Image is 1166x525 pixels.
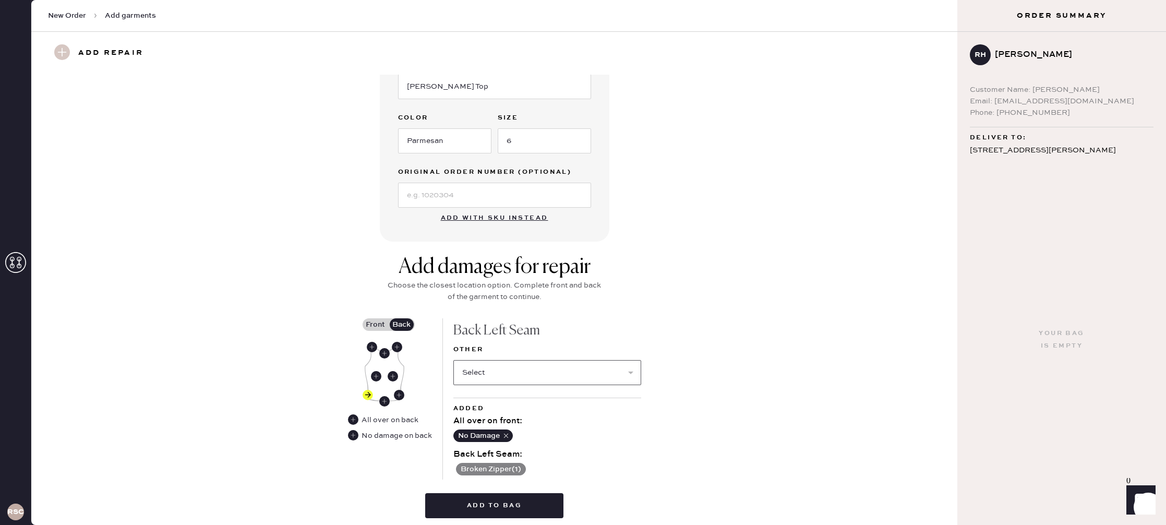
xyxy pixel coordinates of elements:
[379,348,390,359] div: Back Center Neckline
[435,208,555,229] button: Add with SKU instead
[970,84,1153,96] div: Customer Name: [PERSON_NAME]
[367,342,377,352] div: Back Left Shoulder
[453,318,641,343] div: Back Left Seam
[453,429,513,442] button: No Damage
[1039,327,1084,352] div: Your bag is empty
[348,430,432,442] div: No damage on back
[453,402,641,415] div: Added
[398,74,591,99] input: e.g. Daisy 2 Pocket
[394,390,404,400] div: Back Right Seam
[385,280,604,303] div: Choose the closest location option. Complete front and back of the garment to continue.
[362,414,418,426] div: All over on back
[398,112,491,124] label: Color
[388,371,398,381] div: Back Right Body
[456,463,526,475] button: Broken Zipper(1)
[363,318,389,331] label: Front
[425,493,563,518] button: Add to bag
[975,51,986,58] h3: RH
[48,10,86,21] span: New Order
[970,107,1153,118] div: Phone: [PHONE_NUMBER]
[392,342,402,352] div: Back Right Shoulder
[7,508,24,516] h3: RSCA
[371,371,381,381] div: Back Left Body
[453,343,641,356] label: Other
[348,414,419,426] div: All over on back
[970,144,1153,170] div: [STREET_ADDRESS][PERSON_NAME] [PERSON_NAME] , CA 91401
[379,396,390,407] div: Back Center Hem
[957,10,1166,21] h3: Order Summary
[385,255,604,280] div: Add damages for repair
[398,128,491,153] input: e.g. Navy
[365,344,404,401] img: Garment image
[389,318,415,331] label: Back
[995,49,1145,61] div: [PERSON_NAME]
[453,415,641,427] div: All over on front :
[362,430,432,442] div: No damage on back
[970,132,1026,144] span: Deliver to:
[398,183,591,208] input: e.g. 1020304
[78,44,143,62] h3: Add repair
[453,448,641,461] div: Back Left Seam :
[363,390,373,400] div: Back Left Seam
[105,10,156,21] span: Add garments
[1116,478,1161,523] iframe: Front Chat
[398,166,591,178] label: Original Order Number (Optional)
[498,112,591,124] label: Size
[498,128,591,153] input: e.g. 30R
[970,96,1153,107] div: Email: [EMAIL_ADDRESS][DOMAIN_NAME]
